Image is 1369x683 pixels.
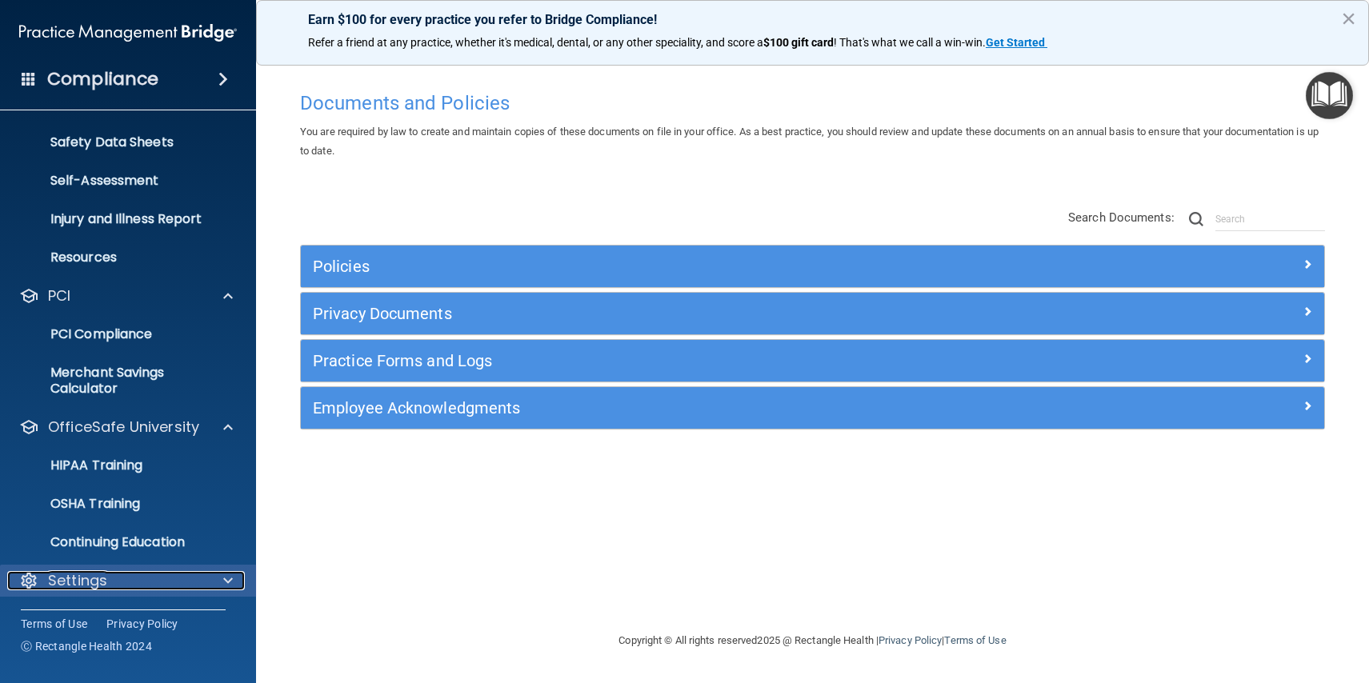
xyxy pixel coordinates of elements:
p: Merchant Savings Calculator [10,365,229,397]
h4: Documents and Policies [300,93,1325,114]
h4: Compliance [47,68,158,90]
strong: $100 gift card [763,36,834,49]
button: Close [1341,6,1356,31]
img: PMB logo [19,17,237,49]
a: Terms of Use [944,634,1006,646]
h5: Practice Forms and Logs [313,352,1056,369]
a: Get Started [986,36,1047,49]
a: Employee Acknowledgments [313,395,1312,421]
img: ic-search.3b580494.png [1189,212,1203,226]
p: PCI Compliance [10,326,229,342]
span: ! That's what we call a win-win. [834,36,986,49]
h5: Employee Acknowledgments [313,399,1056,417]
p: OfficeSafe University [48,417,199,437]
a: OfficeSafe University [19,417,233,437]
p: PCI [48,286,70,306]
p: Earn $100 for every practice you refer to Bridge Compliance! [308,12,1317,27]
p: Injury and Illness Report [10,211,229,227]
strong: Get Started [986,36,1045,49]
span: Refer a friend at any practice, whether it's medical, dental, or any other speciality, and score a [308,36,763,49]
span: You are required by law to create and maintain copies of these documents on file in your office. ... [300,126,1319,157]
a: Terms of Use [21,616,87,632]
span: Search Documents: [1068,210,1175,225]
p: OSHA Training [10,496,140,512]
a: PCI [19,286,233,306]
div: Copyright © All rights reserved 2025 @ Rectangle Health | | [521,615,1105,666]
button: Open Resource Center [1306,72,1353,119]
input: Search [1215,207,1325,231]
p: Continuing Education [10,534,229,550]
p: Safety Data Sheets [10,134,229,150]
a: Policies [313,254,1312,279]
a: Privacy Policy [879,634,942,646]
h5: Privacy Documents [313,305,1056,322]
p: Settings [48,571,107,590]
a: Settings [19,571,233,590]
p: HIPAA Training [10,457,142,473]
a: Privacy Documents [313,301,1312,326]
h5: Policies [313,258,1056,275]
p: Resources [10,250,229,266]
span: Ⓒ Rectangle Health 2024 [21,638,152,654]
a: Practice Forms and Logs [313,348,1312,373]
a: Privacy Policy [106,616,178,632]
p: Self-Assessment [10,173,229,189]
